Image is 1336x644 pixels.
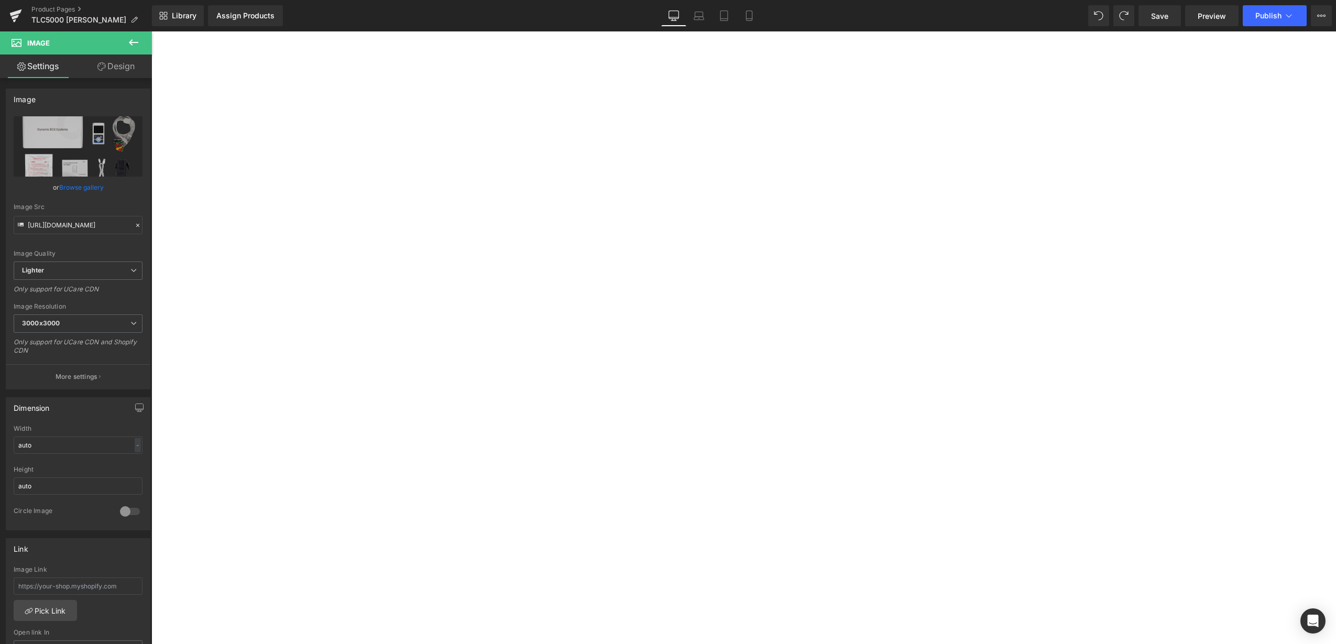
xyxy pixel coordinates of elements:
div: Width [14,425,143,432]
button: More [1311,5,1332,26]
div: or [14,182,143,193]
div: Open link In [14,629,143,636]
div: Only support for UCare CDN and Shopify CDN [14,338,143,362]
a: Mobile [737,5,762,26]
a: Product Pages [31,5,152,14]
a: Design [78,54,154,78]
iframe: To enrich screen reader interactions, please activate Accessibility in Grammarly extension settings [151,31,1336,644]
button: More settings [6,364,150,389]
a: Desktop [661,5,686,26]
span: Preview [1198,10,1226,21]
div: Circle Image [14,507,109,518]
div: Image Link [14,566,143,573]
div: Link [14,539,28,553]
div: - [135,438,141,452]
a: Laptop [686,5,711,26]
span: Library [172,11,196,20]
div: Assign Products [216,12,275,20]
b: 3000x3000 [22,319,60,327]
input: auto [14,436,143,454]
div: Height [14,466,143,473]
span: TLC5000 [PERSON_NAME] [31,16,126,24]
button: Undo [1088,5,1109,26]
button: Publish [1243,5,1307,26]
a: Preview [1185,5,1239,26]
input: Link [14,216,143,234]
a: Tablet [711,5,737,26]
div: Only support for UCare CDN [14,285,143,300]
input: https://your-shop.myshopify.com [14,577,143,595]
span: Save [1151,10,1168,21]
input: auto [14,477,143,495]
div: Image Quality [14,250,143,257]
span: Image [27,39,50,47]
a: New Library [152,5,204,26]
div: Image Resolution [14,303,143,310]
div: Image Src [14,203,143,211]
p: More settings [56,372,97,381]
button: Redo [1113,5,1134,26]
div: Open Intercom Messenger [1300,608,1326,634]
b: Lighter [22,266,44,274]
a: Pick Link [14,600,77,621]
a: Browse gallery [59,178,104,197]
div: Image [14,89,36,104]
div: Dimension [14,398,50,412]
span: Publish [1255,12,1282,20]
